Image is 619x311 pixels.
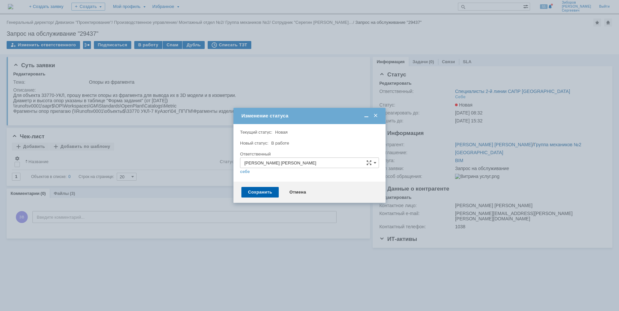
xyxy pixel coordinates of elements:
span: Новая [275,130,288,135]
div: Изменение статуса [241,113,379,119]
div: Ответственный [240,152,378,156]
span: В работе [271,141,289,146]
span: Сложная форма [366,160,372,165]
label: Новый статус: [240,141,268,146]
a: себе [240,169,250,174]
label: Текущий статус: [240,130,272,135]
span: Закрыть [372,113,379,119]
span: Свернуть (Ctrl + M) [363,113,370,119]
